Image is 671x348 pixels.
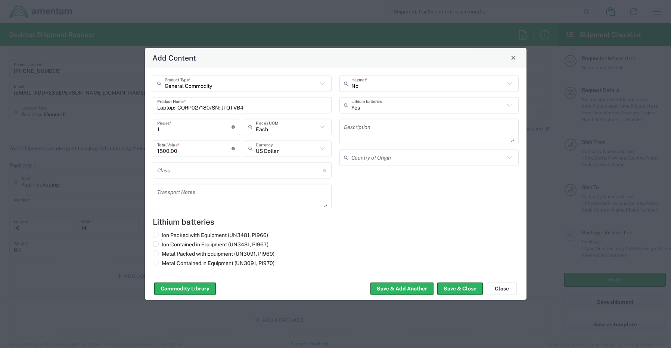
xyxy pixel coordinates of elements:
h4: Add Content [152,52,196,63]
button: Save & Add Another [370,283,434,295]
button: Commodity Library [154,283,216,295]
button: Close [508,52,519,63]
label: Metal Contained in Equipment (UN3091, PI970) [153,259,274,266]
h4: Lithium batteries [153,217,519,226]
button: Close [487,283,517,295]
label: Ion Packed with Equipment (UN3481, PI966) [153,231,268,238]
button: Save & Close [437,283,483,295]
label: Ion Contained in Equipment (UN3481, PI967) [153,241,268,247]
label: Metal Packed with Equipment (UN3091, PI969) [153,250,274,257]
